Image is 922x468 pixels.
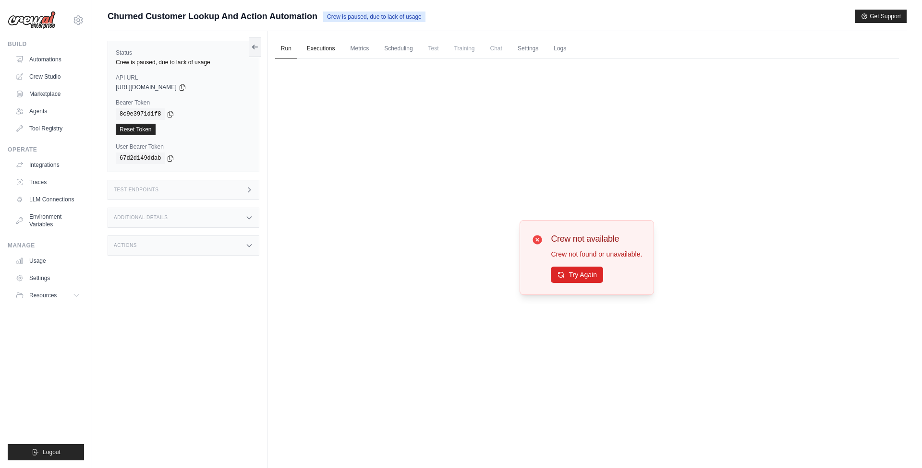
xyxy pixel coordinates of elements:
a: Reset Token [116,124,156,135]
a: Environment Variables [12,209,84,232]
img: Logo [8,11,56,29]
h3: Additional Details [114,215,168,221]
a: Scheduling [378,39,418,59]
label: API URL [116,74,251,82]
div: Operate [8,146,84,153]
a: Executions [301,39,341,59]
a: LLM Connections [12,192,84,207]
span: Crew is paused, due to lack of usage [323,12,425,22]
a: Automations [12,52,84,67]
a: Integrations [12,157,84,173]
div: Manage [8,242,84,249]
span: Churned Customer Lookup And Action Automation [108,10,317,23]
a: Agents [12,104,84,119]
a: Tool Registry [12,121,84,136]
a: Settings [512,39,544,59]
h3: Actions [114,243,137,248]
button: Get Support [855,10,907,23]
a: Traces [12,175,84,190]
span: Training is not available until the deployment is complete [449,39,481,58]
div: Build [8,40,84,48]
a: Crew Studio [12,69,84,84]
label: User Bearer Token [116,143,251,151]
span: [URL][DOMAIN_NAME] [116,83,177,91]
p: Crew not found or unavailable. [551,249,642,259]
label: Bearer Token [116,99,251,106]
div: Crew is paused, due to lack of usage [116,58,251,66]
label: Status [116,49,251,57]
a: Metrics [345,39,375,59]
button: Resources [12,288,84,303]
button: Logout [8,444,84,460]
a: Logs [548,39,572,59]
h3: Test Endpoints [114,187,159,193]
a: Usage [12,253,84,269]
button: Try Again [551,267,603,283]
span: Resources [29,292,57,299]
code: 67d2d149ddab [116,152,165,164]
a: Settings [12,270,84,286]
span: Logout [43,448,61,456]
code: 8c9e3971d1f8 [116,108,165,120]
a: Marketplace [12,86,84,102]
h3: Crew not available [551,232,642,246]
span: Chat is not available until the deployment is complete [485,39,508,58]
span: Test [423,39,445,58]
a: Run [275,39,297,59]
